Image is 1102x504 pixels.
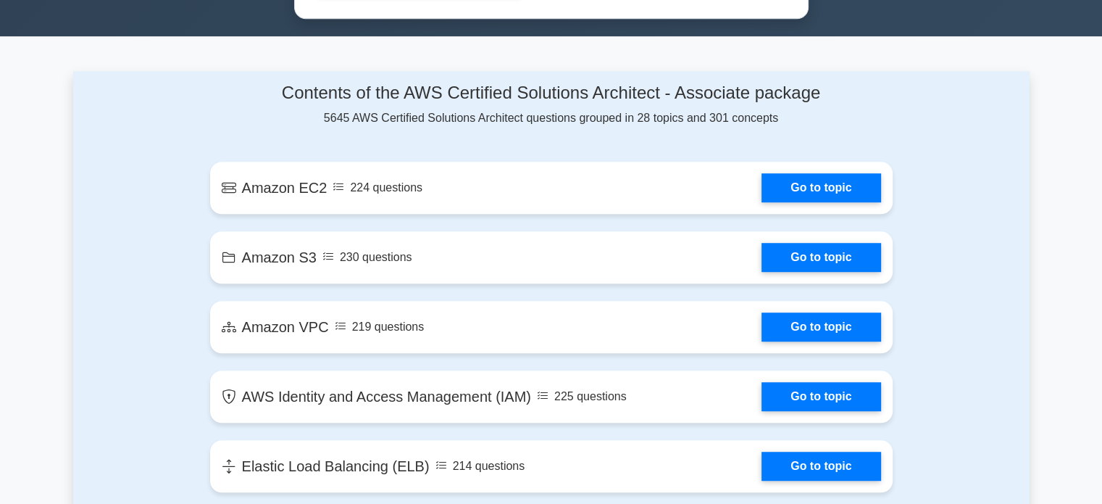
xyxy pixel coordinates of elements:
[761,313,880,342] a: Go to topic
[761,382,880,411] a: Go to topic
[761,243,880,272] a: Go to topic
[761,452,880,481] a: Go to topic
[210,83,893,104] h4: Contents of the AWS Certified Solutions Architect - Associate package
[761,173,880,202] a: Go to topic
[210,83,893,127] div: 5645 AWS Certified Solutions Architect questions grouped in 28 topics and 301 concepts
